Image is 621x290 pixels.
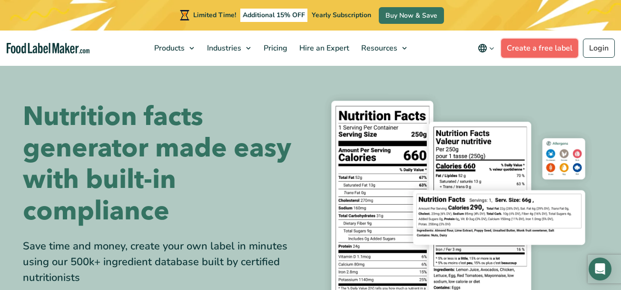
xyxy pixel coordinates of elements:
[204,43,242,53] span: Industries
[501,39,578,58] a: Create a free label
[379,7,444,24] a: Buy Now & Save
[296,43,350,53] span: Hire an Expert
[193,10,236,20] span: Limited Time!
[589,258,611,280] div: Open Intercom Messenger
[201,31,256,66] a: Industries
[148,31,199,66] a: Products
[240,9,307,22] span: Additional 15% OFF
[294,31,353,66] a: Hire an Expert
[312,10,371,20] span: Yearly Subscription
[358,43,398,53] span: Resources
[23,101,304,227] h1: Nutrition facts generator made easy with built-in compliance
[258,31,291,66] a: Pricing
[151,43,186,53] span: Products
[583,39,615,58] a: Login
[23,238,304,286] div: Save time and money, create your own label in minutes using our 500k+ ingredient database built b...
[355,31,412,66] a: Resources
[261,43,288,53] span: Pricing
